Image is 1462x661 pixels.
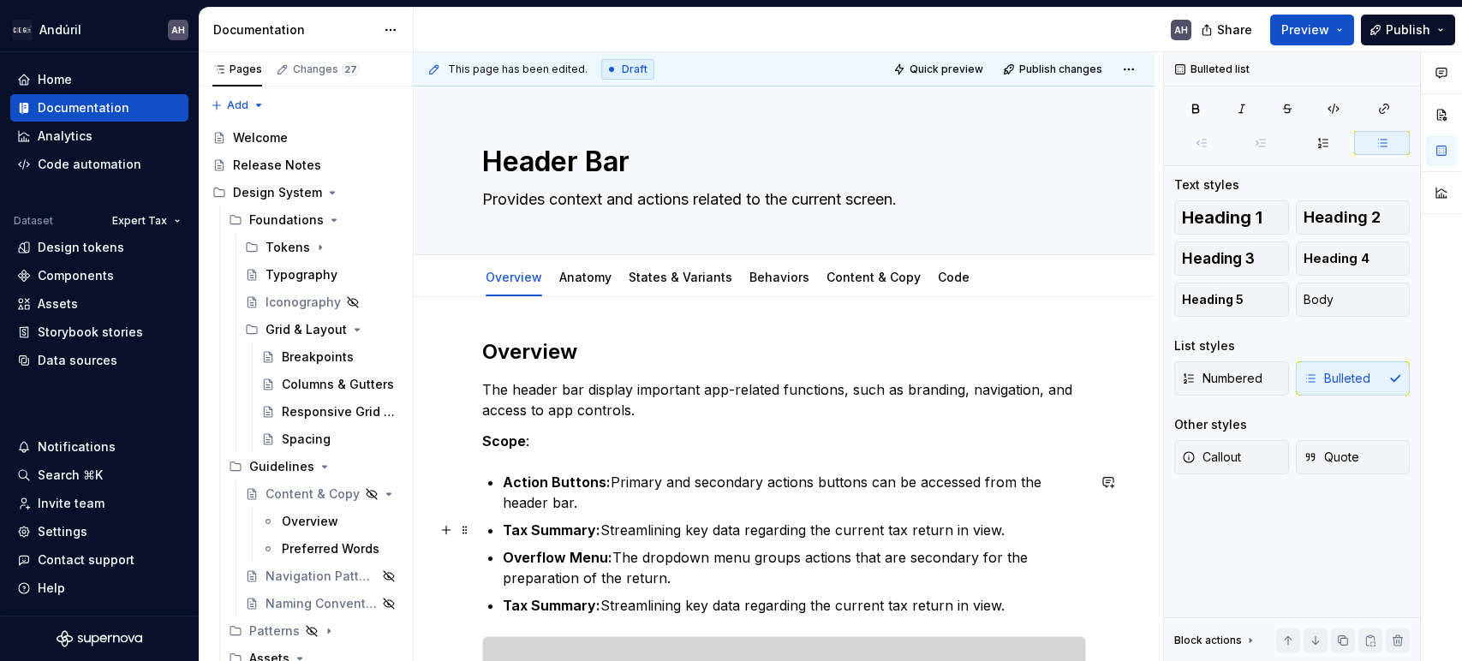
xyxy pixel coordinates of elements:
a: Iconography [238,289,406,316]
span: Callout [1182,449,1241,466]
span: Expert Tax [112,214,167,228]
button: Search ⌘K [10,462,188,489]
span: Publish changes [1019,63,1102,76]
div: Columns & Gutters [282,376,394,393]
div: Andúril [39,21,81,39]
span: Quick preview [910,63,983,76]
img: 572984b3-56a8-419d-98bc-7b186c70b928.png [12,20,33,40]
div: Assets [38,295,78,313]
span: Share [1217,21,1252,39]
span: Heading 4 [1304,250,1370,267]
div: Search ⌘K [38,467,103,484]
div: Foundations [249,211,324,229]
a: Assets [10,290,188,318]
a: Content & Copy [238,480,406,508]
a: Overview [254,508,406,535]
div: Grid & Layout [266,321,347,338]
div: AH [171,23,185,37]
button: Heading 1 [1174,200,1289,235]
strong: Tax Summary: [503,597,600,614]
p: : [482,431,1086,451]
a: Columns & Gutters [254,371,406,398]
div: Invite team [38,495,104,512]
div: Navigation Patterns [266,568,377,585]
div: Contact support [38,551,134,569]
div: Patterns [222,617,406,645]
div: Spacing [282,431,331,448]
a: Typography [238,261,406,289]
span: Heading 1 [1182,209,1262,226]
span: Publish [1386,21,1430,39]
button: Share [1192,15,1263,45]
span: 27 [342,63,360,76]
span: Draft [622,63,647,76]
button: Heading 2 [1296,200,1411,235]
div: Preferred Words [282,540,379,557]
div: Patterns [249,622,300,640]
div: Code [931,259,976,295]
div: Code automation [38,156,141,173]
div: List styles [1174,337,1235,354]
a: States & Variants [629,270,732,284]
div: Dataset [14,214,53,228]
a: Release Notes [206,152,406,179]
div: Content & Copy [820,259,928,295]
div: Foundations [222,206,406,234]
button: Publish changes [998,57,1110,81]
div: AH [1174,23,1188,37]
strong: Overflow Menu: [503,549,612,566]
button: Help [10,575,188,602]
div: Design tokens [38,239,124,256]
strong: Tax Summary: [503,521,600,539]
div: Tokens [266,239,310,256]
button: Publish [1361,15,1455,45]
div: Home [38,71,72,88]
div: Iconography [266,294,341,311]
button: Contact support [10,546,188,574]
strong: Action Buttons: [503,473,611,491]
p: Streamlining key data regarding the current tax return in view. [503,520,1086,540]
a: Welcome [206,124,406,152]
div: Notifications [38,438,116,456]
div: Block actions [1174,634,1242,647]
div: Behaviors [743,259,816,295]
div: Storybook stories [38,324,143,341]
button: Heading 4 [1296,241,1411,276]
a: Behaviors [749,270,809,284]
span: Heading 2 [1304,209,1381,226]
a: Settings [10,518,188,545]
div: Overview [282,513,338,530]
div: Anatomy [552,259,618,295]
div: Design System [206,179,406,206]
div: Breakpoints [282,348,354,366]
div: Grid & Layout [238,316,406,343]
button: Quick preview [888,57,991,81]
div: Other styles [1174,416,1247,433]
a: Analytics [10,122,188,150]
button: Heading 3 [1174,241,1289,276]
textarea: Provides context and actions related to the current screen. [479,186,1083,213]
span: Heading 3 [1182,250,1255,267]
a: Overview [486,270,542,284]
span: This page has been edited. [448,63,588,76]
a: Components [10,262,188,289]
div: Documentation [213,21,375,39]
a: Preferred Words [254,535,406,563]
div: Welcome [233,129,288,146]
button: Add [206,93,270,117]
div: Changes [293,63,360,76]
div: Overview [479,259,549,295]
button: Body [1296,283,1411,317]
div: Responsive Grid Behavior [282,403,396,420]
div: Text styles [1174,176,1239,194]
div: Release Notes [233,157,321,174]
p: Streamlining key data regarding the current tax return in view. [503,595,1086,616]
p: The header bar display important app-related functions, such as branding, navigation, and access ... [482,379,1086,420]
div: Components [38,267,114,284]
span: Body [1304,291,1334,308]
a: Anatomy [559,270,612,284]
a: Spacing [254,426,406,453]
div: Tokens [238,234,406,261]
a: Content & Copy [826,270,921,284]
button: AndúrilAH [3,11,195,48]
